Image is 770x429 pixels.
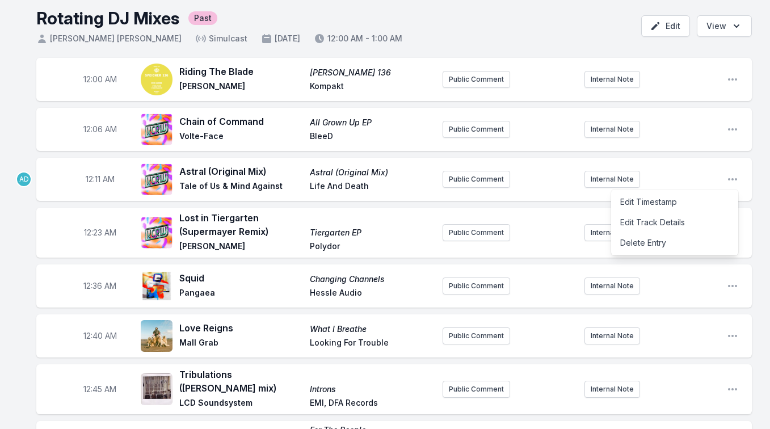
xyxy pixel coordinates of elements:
[584,121,640,138] button: Internal Note
[727,124,738,135] button: Open playlist item options
[310,384,434,395] span: Introns
[443,71,510,88] button: Public Comment
[179,321,303,335] span: Love Reigns
[443,327,510,344] button: Public Comment
[310,81,434,94] span: Kompakt
[310,323,434,335] span: What I Breathe
[310,117,434,128] span: All Grown Up EP
[727,174,738,185] button: Open playlist item options
[179,241,303,254] span: [PERSON_NAME]
[141,64,172,95] img: Speicher 136
[179,337,303,351] span: Mall Grab
[141,373,172,405] img: Introns
[141,217,172,249] img: Tiergarten EP
[727,330,738,342] button: Open playlist item options
[179,131,303,144] span: Volte-Face
[141,270,172,302] img: Changing Channels
[310,287,434,301] span: Hessle Audio
[83,74,117,85] span: Timestamp
[310,131,434,144] span: BleeD
[443,381,510,398] button: Public Comment
[179,397,303,411] span: LCD Soundsystem
[310,180,434,194] span: Life And Death
[584,327,640,344] button: Internal Note
[141,320,172,352] img: What I Breathe
[195,33,247,44] span: Simulcast
[310,241,434,254] span: Polydor
[179,65,303,78] span: Riding The Blade
[443,121,510,138] button: Public Comment
[141,113,172,145] img: All Grown Up EP
[36,8,179,28] h1: Rotating DJ Mixes
[261,33,300,44] span: [DATE]
[36,33,182,44] span: [PERSON_NAME] [PERSON_NAME]
[314,33,402,44] span: 12:00 AM - 1:00 AM
[83,330,117,342] span: Timestamp
[443,224,510,241] button: Public Comment
[611,190,738,255] div: Open playlist item options
[727,384,738,395] button: Open playlist item options
[727,280,738,292] button: Open playlist item options
[310,167,434,178] span: Astral (Original Mix)
[584,171,640,188] button: Internal Note
[584,224,640,241] button: Internal Note
[310,274,434,285] span: Changing Channels
[584,277,640,295] button: Internal Note
[179,81,303,94] span: [PERSON_NAME]
[179,287,303,301] span: Pangaea
[310,397,434,411] span: EMI, DFA Records
[179,271,303,285] span: Squid
[443,277,510,295] button: Public Comment
[16,171,32,187] p: Andrea Domanick
[641,15,690,37] button: Edit
[584,71,640,88] button: Internal Note
[179,165,303,178] span: Astral (Original Mix)
[179,211,303,238] span: Lost in Tiergarten (Supermayer Remix)
[188,11,217,25] span: Past
[179,368,303,395] span: Tribulations ([PERSON_NAME] mix)
[179,115,303,128] span: Chain of Command
[697,15,752,37] button: Open options
[310,67,434,78] span: [PERSON_NAME] 136
[179,180,303,194] span: Tale of Us & Mind Against
[310,227,434,238] span: Tiergarten EP
[310,337,434,351] span: Looking For Trouble
[83,384,116,395] span: Timestamp
[443,171,510,188] button: Public Comment
[611,212,738,233] button: Edit Track Details
[84,227,116,238] span: Timestamp
[83,124,117,135] span: Timestamp
[141,163,172,195] img: Astral (Original Mix)
[584,381,640,398] button: Internal Note
[86,174,115,185] span: Timestamp
[611,192,738,212] button: Edit Timestamp
[83,280,116,292] span: Timestamp
[611,233,738,253] button: Delete Entry
[727,74,738,85] button: Open playlist item options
